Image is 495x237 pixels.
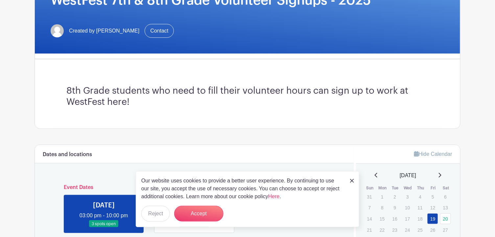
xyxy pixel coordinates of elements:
p: 12 [427,202,438,213]
th: Thu [414,185,427,191]
p: 3 [402,192,413,202]
p: 27 [440,225,451,235]
button: Accept [174,206,224,222]
a: Here [268,194,280,199]
p: 13 [440,202,451,213]
p: 4 [415,192,426,202]
h6: Dates and locations [43,152,92,158]
p: Our website uses cookies to provide a better user experience. By continuing to use our site, you ... [141,177,343,201]
a: Contact [145,24,174,38]
img: close_button-5f87c8562297e5c2d7936805f587ecaba9071eb48480494691a3f1689db116b3.svg [350,179,354,183]
p: 17 [402,214,413,224]
p: 2 [389,192,400,202]
p: 16 [389,214,400,224]
p: 10 [402,202,413,213]
p: 11 [415,202,426,213]
p: 5 [427,192,438,202]
p: 21 [364,225,375,235]
p: 15 [377,214,388,224]
p: 23 [389,225,400,235]
th: Wed [402,185,414,191]
h6: Event Dates [59,184,330,191]
p: 9 [389,202,400,213]
p: 1 [377,192,388,202]
h3: 8th Grade students who need to fill their volunteer hours can sign up to work at WestFest here! [66,85,429,107]
p: 24 [402,225,413,235]
p: 6 [440,192,451,202]
a: 19 [427,213,438,224]
th: Sat [440,185,453,191]
p: 25 [415,225,426,235]
p: 22 [377,225,388,235]
p: 14 [364,214,375,224]
p: 8 [377,202,388,213]
p: 26 [427,225,438,235]
th: Mon [376,185,389,191]
th: Tue [389,185,402,191]
a: 20 [440,213,451,224]
button: Reject [141,206,170,222]
p: 31 [364,192,375,202]
span: [DATE] [400,172,416,179]
a: Hide Calendar [414,151,452,157]
th: Fri [427,185,440,191]
img: default-ce2991bfa6775e67f084385cd625a349d9dcbb7a52a09fb2fda1e96e2d18dcdb.png [51,24,64,37]
th: Sun [364,185,377,191]
span: Created by [PERSON_NAME] [69,27,139,35]
p: 7 [364,202,375,213]
p: 18 [415,214,426,224]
